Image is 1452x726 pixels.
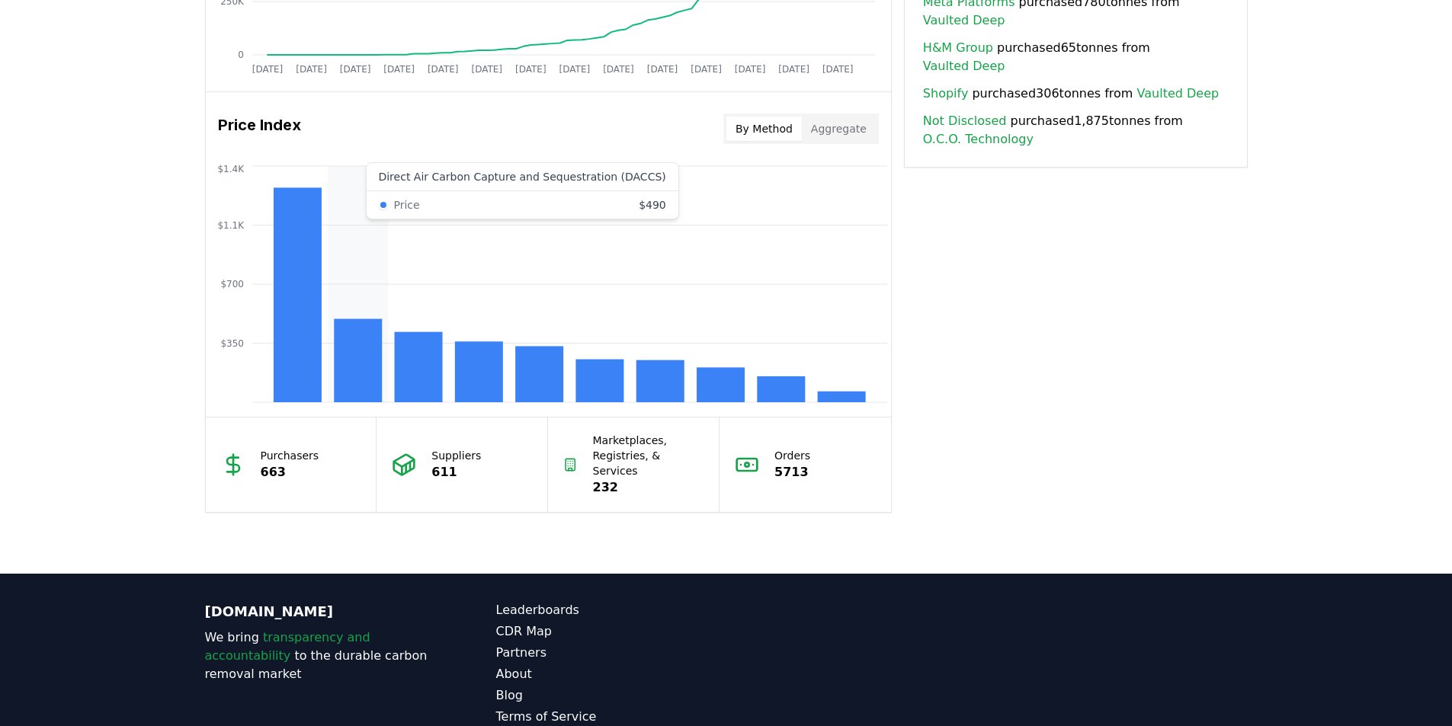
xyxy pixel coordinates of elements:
span: purchased 65 tonnes from [923,39,1229,75]
tspan: $1.4K [217,164,245,174]
tspan: $1.1K [217,220,245,231]
span: transparency and accountability [205,630,370,663]
tspan: [DATE] [559,64,590,75]
a: Vaulted Deep [1137,85,1220,103]
tspan: [DATE] [691,64,722,75]
p: 5713 [774,463,810,481]
p: Suppliers [431,448,481,463]
tspan: [DATE] [822,64,853,75]
button: By Method [726,117,802,141]
span: purchased 1,875 tonnes from [923,112,1229,149]
p: Marketplaces, Registries, & Services [593,433,704,478]
tspan: [DATE] [383,64,415,75]
tspan: [DATE] [427,64,458,75]
tspan: [DATE] [603,64,634,75]
p: Purchasers [261,448,319,463]
tspan: [DATE] [252,64,283,75]
tspan: $700 [220,279,244,289]
p: 611 [431,463,481,481]
p: We bring to the durable carbon removal market [205,628,435,683]
a: O.C.O. Technology [923,130,1034,149]
tspan: [DATE] [734,64,765,75]
button: Aggregate [802,117,876,141]
tspan: [DATE] [778,64,809,75]
tspan: [DATE] [339,64,370,75]
a: Vaulted Deep [923,11,1005,30]
p: 232 [593,478,704,497]
p: [DOMAIN_NAME] [205,601,435,622]
a: About [496,665,726,683]
a: Blog [496,686,726,705]
a: Terms of Service [496,708,726,726]
tspan: [DATE] [296,64,327,75]
a: H&M Group [923,39,993,57]
a: Vaulted Deep [923,57,1005,75]
tspan: $350 [220,338,244,349]
a: Shopify [923,85,969,103]
a: Leaderboards [496,601,726,619]
a: CDR Map [496,622,726,641]
tspan: [DATE] [646,64,678,75]
tspan: [DATE] [515,64,547,75]
a: Not Disclosed [923,112,1007,130]
span: purchased 306 tonnes from [923,85,1219,103]
tspan: [DATE] [471,64,502,75]
tspan: 0 [238,50,244,60]
h3: Price Index [218,114,301,144]
a: Partners [496,644,726,662]
p: Orders [774,448,810,463]
p: 663 [261,463,319,481]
